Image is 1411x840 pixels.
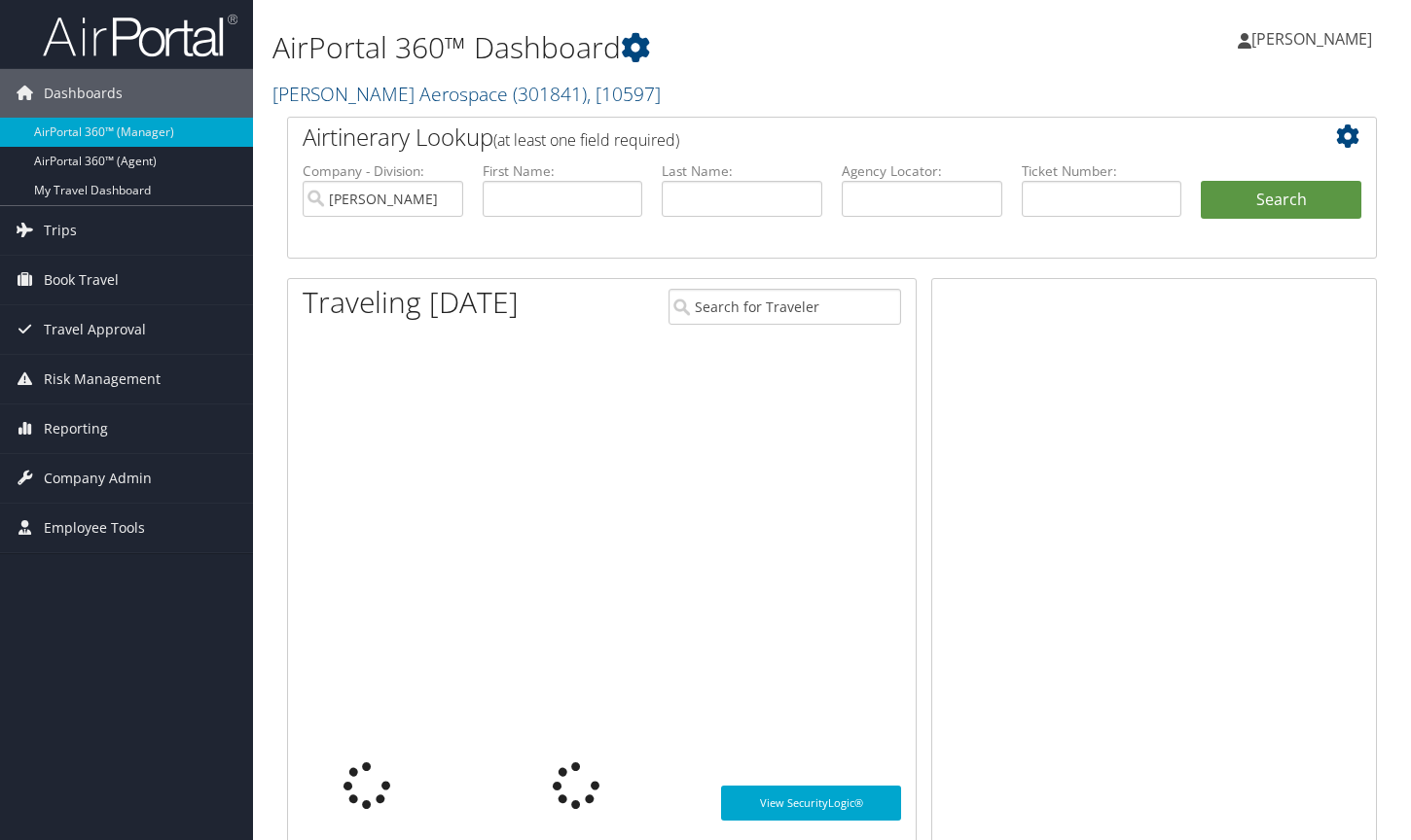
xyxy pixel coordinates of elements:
label: First Name: [483,161,643,181]
button: Search [1201,181,1361,220]
label: Ticket Number: [1022,161,1182,181]
span: Trips [44,206,77,255]
label: Agency Locator: [842,161,1002,181]
a: [PERSON_NAME] Aerospace [272,81,661,107]
h2: Airtinerary Lookup [303,121,1271,154]
label: Last Name: [662,161,822,181]
h1: Traveling [DATE] [303,282,519,323]
input: Search for Traveler [669,289,901,325]
h1: AirPortal 360™ Dashboard [272,27,1019,68]
a: View SecurityLogic® [721,786,901,821]
img: airportal-logo.png [43,13,237,58]
span: Dashboards [44,69,123,118]
span: [PERSON_NAME] [1251,28,1372,50]
label: Company - Division: [303,161,463,181]
a: [PERSON_NAME] [1238,10,1392,68]
span: Employee Tools [44,504,145,552]
span: , [ 10597 ] [587,81,661,107]
span: Risk Management [44,355,161,403]
span: Reporting [44,404,108,453]
span: Book Travel [44,256,119,304]
span: Travel Approval [44,305,146,354]
span: (at least one field required) [493,129,679,151]
span: Company Admin [44,454,152,503]
span: ( 301841 ) [513,81,587,107]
